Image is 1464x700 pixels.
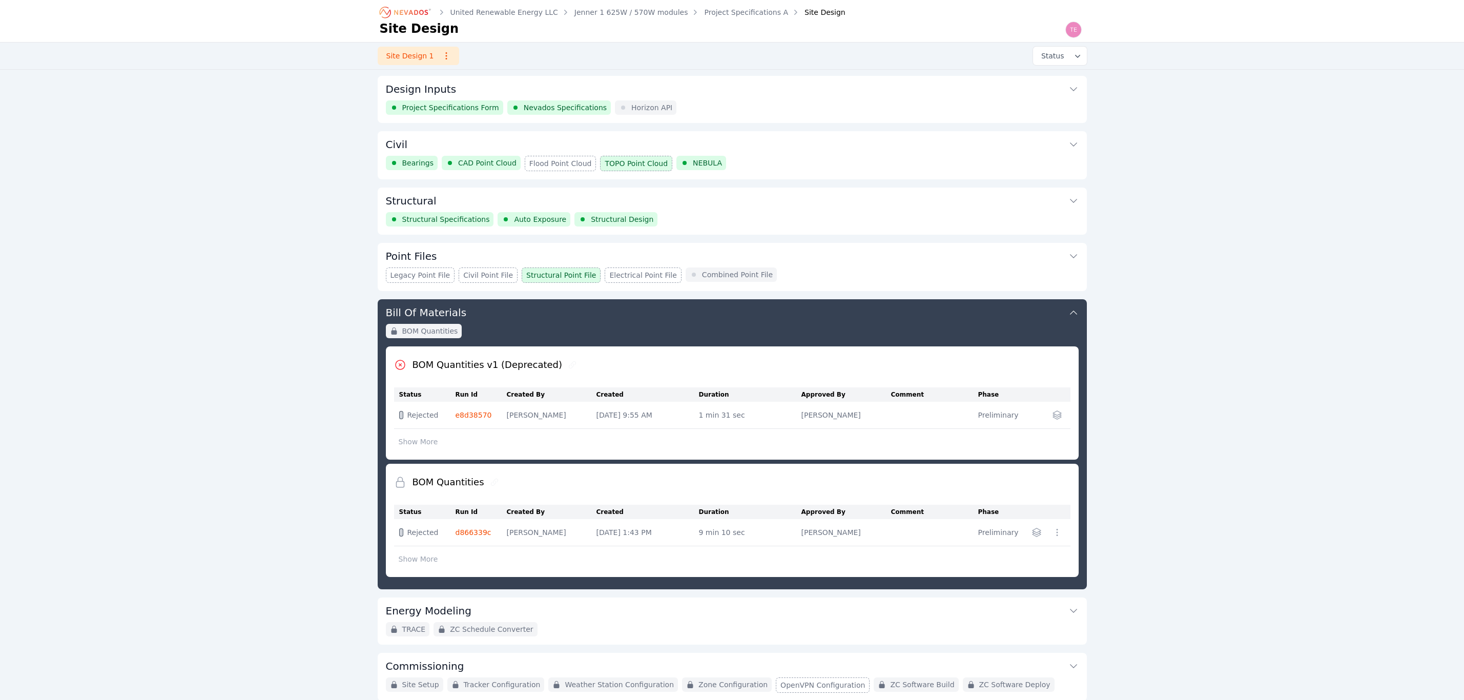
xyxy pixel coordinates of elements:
[402,680,439,690] span: Site Setup
[402,326,458,336] span: BOM Quantities
[456,528,491,537] a: d866339c
[507,387,596,402] th: Created By
[378,131,1087,179] div: CivilBearingsCAD Point CloudFlood Point CloudTOPO Point CloudNEBULA
[890,680,954,690] span: ZC Software Build
[702,270,773,280] span: Combined Point File
[699,505,801,519] th: Duration
[378,299,1087,589] div: Bill Of MaterialsBOM QuantitiesBOM Quantities v1 (Deprecated)StatusRun IdCreated ByCreatedDuratio...
[605,158,668,169] span: TOPO Point Cloud
[780,680,865,690] span: OpenVPN Configuration
[390,270,450,280] span: Legacy Point File
[402,624,426,634] span: TRACE
[394,432,443,451] button: Show More
[1033,47,1087,65] button: Status
[699,387,801,402] th: Duration
[456,411,492,419] a: e8d38570
[386,604,471,618] h3: Energy Modeling
[596,402,699,429] td: [DATE] 9:55 AM
[386,188,1079,212] button: Structural
[596,387,699,402] th: Created
[514,214,566,224] span: Auto Exposure
[979,680,1050,690] span: ZC Software Deploy
[378,243,1087,291] div: Point FilesLegacy Point FileCivil Point FileStructural Point FileElectrical Point FileCombined Po...
[1065,22,1082,38] img: Ted Elliott
[978,527,1021,538] div: Preliminary
[378,598,1087,645] div: Energy ModelingTRACEZC Schedule Converter
[526,270,596,280] span: Structural Point File
[699,527,796,538] div: 9 min 10 sec
[591,214,653,224] span: Structural Design
[458,158,517,168] span: CAD Point Cloud
[693,158,722,168] span: NEBULA
[609,270,676,280] span: Electrical Point File
[801,402,891,429] td: [PERSON_NAME]
[386,194,437,208] h3: Structural
[456,505,507,519] th: Run Id
[978,505,1026,519] th: Phase
[790,7,846,17] div: Site Design
[386,131,1079,156] button: Civil
[386,305,467,320] h3: Bill Of Materials
[801,505,891,519] th: Approved By
[524,102,607,113] span: Nevados Specifications
[574,7,688,17] a: Jenner 1 625W / 570W modules
[565,680,674,690] span: Weather Station Configuration
[801,519,891,546] td: [PERSON_NAME]
[394,549,443,569] button: Show More
[413,475,484,489] h2: BOM Quantities
[891,505,978,519] th: Comment
[402,102,499,113] span: Project Specifications Form
[386,659,464,673] h3: Commissioning
[978,410,1036,420] div: Preliminary
[378,188,1087,235] div: StructuralStructural SpecificationsAuto ExposureStructural Design
[380,4,846,20] nav: Breadcrumb
[386,76,1079,100] button: Design Inputs
[450,624,533,634] span: ZC Schedule Converter
[464,680,541,690] span: Tracker Configuration
[596,519,699,546] td: [DATE] 1:43 PM
[386,82,457,96] h3: Design Inputs
[402,158,434,168] span: Bearings
[529,158,592,169] span: Flood Point Cloud
[596,505,699,519] th: Created
[698,680,768,690] span: Zone Configuration
[699,410,796,420] div: 1 min 31 sec
[386,653,1079,677] button: Commissioning
[507,402,596,429] td: [PERSON_NAME]
[386,243,1079,267] button: Point Files
[631,102,672,113] span: Horizon API
[801,387,891,402] th: Approved By
[402,214,490,224] span: Structural Specifications
[386,137,407,152] h3: Civil
[704,7,788,17] a: Project Specifications A
[380,20,459,37] h1: Site Design
[463,270,513,280] span: Civil Point File
[394,387,456,402] th: Status
[1037,51,1064,61] span: Status
[891,387,978,402] th: Comment
[378,47,459,65] a: Site Design 1
[394,505,456,519] th: Status
[450,7,558,17] a: United Renewable Energy LLC
[407,527,439,538] span: Rejected
[386,299,1079,324] button: Bill Of Materials
[507,505,596,519] th: Created By
[378,76,1087,123] div: Design InputsProject Specifications FormNevados SpecificationsHorizon API
[413,358,563,372] h2: BOM Quantities v1 (Deprecated)
[386,249,437,263] h3: Point Files
[507,519,596,546] td: [PERSON_NAME]
[978,387,1041,402] th: Phase
[386,598,1079,622] button: Energy Modeling
[407,410,439,420] span: Rejected
[456,387,507,402] th: Run Id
